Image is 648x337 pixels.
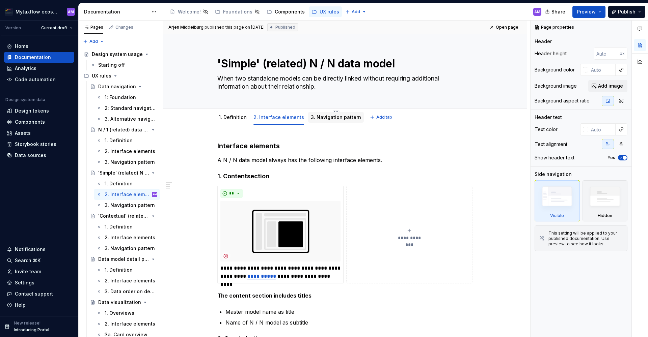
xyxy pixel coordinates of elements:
div: AM [153,191,157,198]
div: Text color [535,126,558,133]
a: Invite team [4,266,74,277]
div: Hidden [598,213,612,218]
a: 2. Interface elements [94,146,160,157]
button: Add tab [368,113,395,122]
span: Add [352,9,360,14]
a: 3. Navigation pattern [94,157,160,167]
div: 3. Navigation pattern [105,245,155,252]
input: Auto [594,48,620,60]
div: UX rules [81,70,160,81]
a: 'Simple' (related) N / N data model [87,167,160,178]
a: Data model detail page [87,254,160,265]
a: 2. Interface elements [253,114,304,120]
div: 2. Interface elements [105,191,151,198]
div: Page tree [167,5,342,19]
span: Arjen Middelburg [168,25,204,30]
div: 3. Navigation pattern [105,159,155,165]
div: 3. Alternative navigation patterns [105,116,156,122]
a: 2: Standard navigation pattern [94,103,160,114]
a: Welcome! [167,6,211,17]
button: Share [542,6,570,18]
div: This setting will be applied to your published documentation. Use preview to see how it looks. [548,231,623,247]
p: px [620,51,625,56]
div: AM [534,9,540,14]
a: 3. Data order on detail page [94,286,160,297]
p: Master model name as title [225,308,473,316]
div: 3. Navigation pattern [308,110,364,124]
button: Mytaxflow ecosystemAM [1,4,77,19]
a: Analytics [4,63,74,74]
button: Current draft [38,23,76,33]
div: Pages [84,25,103,30]
a: Home [4,41,74,52]
button: Preview [572,6,605,18]
div: 'Contextual' (related) N / N data model [98,213,149,219]
div: published this page on [DATE] [205,25,265,30]
div: Design system data [5,97,45,102]
textarea: When two standalone models can be directly linked without requiring additional information about ... [216,73,471,92]
a: Settings [4,277,74,288]
a: UX rules [309,6,342,17]
div: 1. Definition [216,110,249,124]
a: 1. Definition [219,114,247,120]
a: Foundations [212,6,263,17]
a: 1. Definition [94,265,160,275]
p: New release! [14,320,40,326]
div: Documentation [84,8,148,15]
div: Storybook stories [15,141,56,148]
a: 1. Overviews [94,308,160,318]
button: Add [81,37,106,46]
a: Code automation [4,74,74,85]
a: Data navigation [87,81,160,92]
div: Code automation [15,76,56,83]
a: 3. Alternative navigation patterns [94,114,160,124]
a: Storybook stories [4,139,74,150]
p: Introducing Portal [14,327,49,333]
span: Add tab [376,115,392,120]
strong: The content section includes titles [217,292,312,299]
div: Design system usage [92,51,143,58]
div: 'Simple' (related) N / N data model [98,170,149,176]
div: Data visualization [98,299,141,306]
div: 2. Interface elements [251,110,307,124]
textarea: 'Simple' (related) N / N data model [216,56,471,72]
a: 2. Interface elementsAM [94,189,160,200]
div: 1: Foundation [105,94,136,101]
div: Background image [535,83,577,89]
span: Share [551,8,565,15]
div: 1. Definition [105,267,133,273]
label: Yes [607,155,615,160]
button: Contact support [4,288,74,299]
div: Home [15,43,28,50]
div: Assets [15,130,31,136]
p: A N / N data model always has the following interface elements. [217,156,473,164]
div: Components [275,8,305,15]
div: Version [5,25,21,31]
button: Search ⌘K [4,255,74,266]
button: Help [4,300,74,310]
div: Contact support [15,290,53,297]
div: Changes [115,25,133,30]
span: Add [89,39,98,44]
a: 'Contextual' (related) N / N data model [87,211,160,221]
div: Invite team [15,268,41,275]
div: 1. Overviews [105,310,134,316]
a: Starting off [87,60,160,70]
div: Documentation [15,54,51,61]
button: Notifications [4,244,74,255]
div: Search ⌘K [15,257,40,264]
div: Foundations [223,8,252,15]
div: 3. Navigation pattern [105,202,155,209]
div: Components [15,119,45,125]
span: Open page [496,25,518,30]
a: Open page [487,23,521,32]
a: 1. Definition [94,135,160,146]
a: Components [4,117,74,127]
div: Header [535,38,552,45]
div: Header height [535,50,567,57]
div: Text alignment [535,141,567,148]
div: N / 1 (related) data model [98,126,149,133]
a: Data visualization [87,297,160,308]
button: Publish [608,6,645,18]
a: Data sources [4,150,74,161]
